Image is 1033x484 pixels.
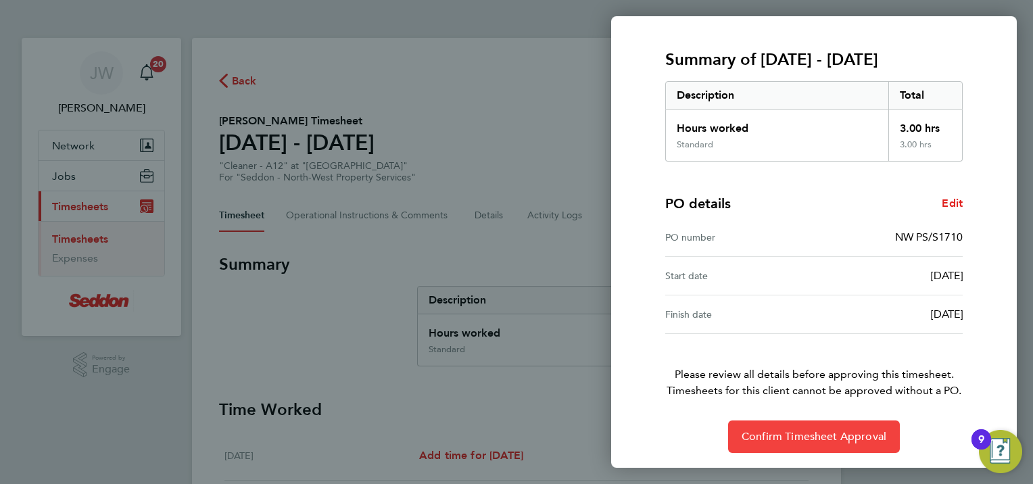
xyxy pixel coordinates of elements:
button: Open Resource Center, 9 new notifications [979,430,1022,473]
div: Total [888,82,963,109]
button: Confirm Timesheet Approval [728,420,900,453]
h3: Summary of [DATE] - [DATE] [665,49,963,70]
p: Please review all details before approving this timesheet. [649,334,979,399]
div: Hours worked [666,110,888,139]
div: Summary of 25 - 31 Aug 2025 [665,81,963,162]
div: [DATE] [814,268,963,284]
div: [DATE] [814,306,963,322]
div: PO number [665,229,814,245]
span: Confirm Timesheet Approval [742,430,886,443]
div: 3.00 hrs [888,139,963,161]
div: Finish date [665,306,814,322]
div: Start date [665,268,814,284]
div: 9 [978,439,984,457]
span: Timesheets for this client cannot be approved without a PO. [649,383,979,399]
div: 3.00 hrs [888,110,963,139]
div: Standard [677,139,713,150]
span: Edit [942,197,963,210]
span: NW PS/S1710 [895,231,963,243]
div: Description [666,82,888,109]
h4: PO details [665,194,731,213]
a: Edit [942,195,963,212]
